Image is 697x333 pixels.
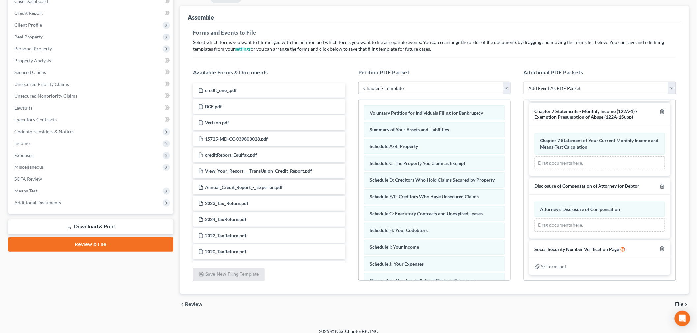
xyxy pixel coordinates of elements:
span: Schedule A/B: Property [370,143,418,149]
span: Schedule G: Executory Contracts and Unexpired Leases [370,211,483,216]
span: Lawsuits [14,105,32,111]
span: Schedule I: Your Income [370,244,419,250]
span: Miscellaneous [14,164,44,170]
div: Assemble [188,13,214,21]
a: Credit Report [9,7,173,19]
span: Verizon.pdf [205,120,229,125]
span: 2024_TaxReturn.pdf [205,217,246,222]
a: Lawsuits [9,102,173,114]
h5: Available Forms & Documents [193,68,345,76]
span: View_Your_Report___TransUnion_Credit_Report.pdf [205,168,312,174]
span: 15725-MD-CC-039803028.pdf [205,136,268,141]
div: Open Intercom Messenger [675,311,690,326]
span: Credit Report [14,10,43,16]
span: BGE.pdf [205,104,222,109]
h5: Forms and Events to File [193,29,676,37]
span: Social Security Number Verification Page [535,246,619,252]
span: Unsecured Priority Claims [14,81,69,87]
i: chevron_right [684,302,689,307]
span: 2020_TaxReturn.pdf [205,249,246,254]
span: Schedule E/F: Creditors Who Have Unsecured Claims [370,194,479,199]
div: Drag documents here. [535,156,665,169]
a: Download & Print [8,219,173,235]
a: Executory Contracts [9,114,173,126]
span: Schedule C: The Property You Claim as Exempt [370,160,465,166]
div: Drag documents here. [535,218,665,232]
span: Voluntary Petition for Individuals Filing for Bankruptcy [370,110,483,115]
span: 2023_Tax_Return.pdf [205,200,248,206]
span: SOFA Review [14,176,42,182]
span: Client Profile [14,22,42,28]
a: SOFA Review [9,173,173,185]
span: Expenses [14,152,33,158]
span: Petition PDF Packet [358,69,410,75]
p: Select which forms you want to file merged with the petition and which forms you want to file as ... [193,39,676,52]
span: Annual_Credit_Report_-_Experian.pdf [205,184,283,190]
span: Chapter 7 Statement of Your Current Monthly Income and Means-Test Calculation [540,138,659,150]
span: creditReport_Equifax.pdf [205,152,257,158]
button: chevron_left Review [180,302,209,307]
span: Income [14,141,30,146]
span: Schedule D: Creditors Who Hold Claims Secured by Property [370,177,495,183]
span: Schedule J: Your Expenses [370,261,424,267]
span: Codebtors Insiders & Notices [14,129,74,134]
h5: Additional PDF Packets [524,68,676,76]
span: File [675,302,684,307]
span: Chapter 7 Statements - Monthly Income (122A-1) / Exemption Presumption of Abuse (122A-1Supp) [535,108,638,120]
span: Additional Documents [14,200,61,205]
span: Attorney's Disclosure of Compensation [540,206,620,212]
a: Secured Claims [9,66,173,78]
span: Personal Property [14,46,52,51]
span: Disclosure of Compensation of Attorney for Debtor [535,183,640,189]
span: credit_one_.pdf [205,88,237,93]
span: Review [185,302,202,307]
span: Schedule H: Your Codebtors [370,227,428,233]
span: Declaration About an Individual Debtor's Schedules [370,278,475,283]
span: Unsecured Nonpriority Claims [14,93,77,99]
span: Executory Contracts [14,117,57,122]
button: Save New Filing Template [193,268,265,282]
a: Unsecured Nonpriority Claims [9,90,173,102]
a: Unsecured Priority Claims [9,78,173,90]
span: Property Analysis [14,58,51,63]
span: 2022_TaxReturn.pdf [205,233,246,238]
span: Summary of Your Assets and Liabilities [370,127,449,132]
span: Means Test [14,188,37,193]
span: Secured Claims [14,69,46,75]
a: Property Analysis [9,55,173,66]
span: Real Property [14,34,43,39]
i: chevron_left [180,302,185,307]
a: Review & File [8,237,173,252]
span: SS Form-pdf [541,264,567,269]
a: settings [235,46,251,52]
